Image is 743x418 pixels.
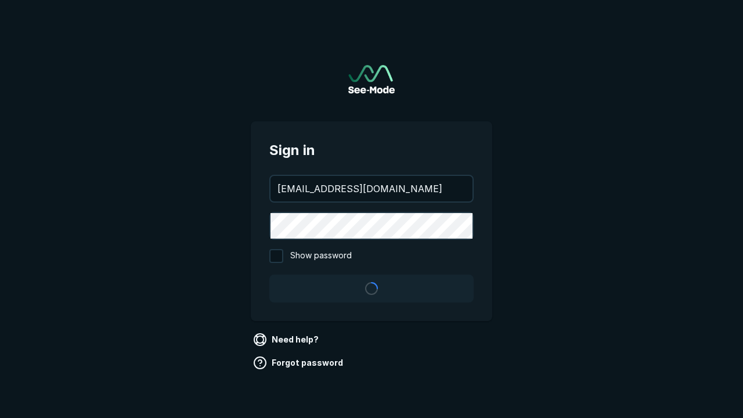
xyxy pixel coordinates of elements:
a: Need help? [251,330,323,349]
span: Show password [290,249,352,263]
img: See-Mode Logo [348,65,395,93]
input: your@email.com [270,176,473,201]
a: Forgot password [251,354,348,372]
span: Sign in [269,140,474,161]
a: Go to sign in [348,65,395,93]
